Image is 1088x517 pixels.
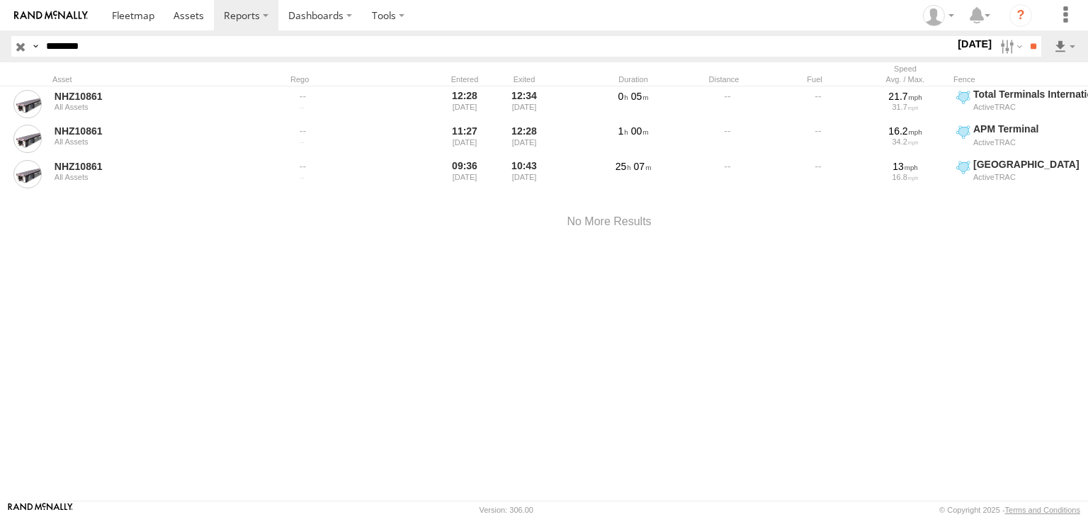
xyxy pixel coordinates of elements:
[290,74,432,84] div: Rego
[681,74,766,84] div: Distance
[55,90,249,103] a: NHZ10861
[497,74,551,84] div: Exited
[631,91,649,102] span: 05
[865,90,946,103] div: 21.7
[939,506,1080,514] div: © Copyright 2025 -
[618,125,628,137] span: 1
[955,36,994,52] label: [DATE]
[772,74,857,84] div: Fuel
[994,36,1025,57] label: Search Filter Options
[497,123,551,155] div: 12:28 [DATE]
[438,158,492,191] div: 09:36 [DATE]
[14,11,88,21] img: rand-logo.svg
[865,137,946,146] div: 34.2
[55,160,249,173] a: NHZ10861
[55,173,249,181] div: All Assets
[591,74,676,84] div: Duration
[1005,506,1080,514] a: Terms and Conditions
[55,137,249,146] div: All Assets
[52,74,251,84] div: Asset
[865,125,946,137] div: 16.2
[631,125,649,137] span: 00
[1053,36,1077,57] label: Export results as...
[438,74,492,84] div: Entered
[634,161,652,172] span: 07
[918,5,959,26] div: Zulema McIntosch
[438,88,492,120] div: 12:28 [DATE]
[30,36,41,57] label: Search Query
[438,123,492,155] div: 11:27 [DATE]
[8,503,73,517] a: Visit our Website
[618,91,628,102] span: 0
[616,161,631,172] span: 25
[480,506,533,514] div: Version: 306.00
[865,173,946,181] div: 16.8
[865,103,946,111] div: 31.7
[55,125,249,137] a: NHZ10861
[1009,4,1032,27] i: ?
[497,88,551,120] div: 12:34 [DATE]
[55,103,249,111] div: All Assets
[497,158,551,191] div: 10:43 [DATE]
[865,160,946,173] div: 13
